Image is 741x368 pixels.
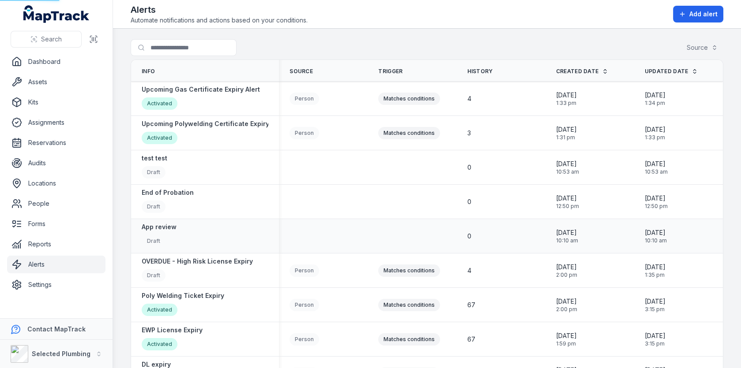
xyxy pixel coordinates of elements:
time: 18/08/2025, 1:33:40 pm [645,125,666,141]
time: 07/04/2025, 3:15:25 pm [645,331,666,347]
div: Activated [142,132,177,144]
strong: EWP License Expiry [142,326,203,335]
span: [DATE] [645,125,666,134]
span: [DATE] [645,91,666,100]
div: Person [290,127,319,139]
time: 31/07/2025, 12:50:00 pm [556,194,579,210]
strong: Upcoming Polywelding Certificate Expiry Alert [142,119,286,128]
a: Upcoming Polywelding Certificate Expiry AlertActivated [142,119,286,146]
div: Draft [142,201,166,213]
div: Person [290,299,319,311]
div: Activated [142,338,177,350]
h2: Alerts [131,4,308,16]
a: Updated Date [645,68,698,75]
div: Matches conditions [378,127,440,139]
span: [DATE] [556,263,577,271]
div: Matches conditions [378,299,440,311]
span: 0 [467,232,471,241]
time: 18/08/2025, 10:53:52 am [556,160,579,175]
div: Draft [142,166,166,178]
div: Matches conditions [378,264,440,277]
span: 10:10 am [556,237,578,244]
span: [DATE] [556,125,577,134]
span: 0 [467,163,471,172]
div: Draft [142,235,166,247]
span: 3:15 pm [645,306,666,313]
span: 1:35 pm [645,271,666,279]
time: 18/08/2025, 10:53:52 am [645,160,668,175]
div: Activated [142,97,177,110]
span: [DATE] [645,194,668,203]
div: Activated [142,304,177,316]
span: [DATE] [556,91,577,100]
span: 1:33 pm [556,100,577,107]
strong: Contact MapTrack [27,325,86,333]
a: Locations [7,175,105,192]
span: Search [41,35,62,44]
button: Search [11,31,82,48]
a: Upcoming Gas Certificate Expiry AlertActivated [142,85,260,112]
time: 18/08/2025, 1:31:57 pm [556,125,577,141]
span: 1:34 pm [645,100,666,107]
time: 26/02/2025, 2:00:09 pm [556,297,577,313]
div: Person [290,93,319,105]
span: Updated Date [645,68,688,75]
span: 10:53 am [645,168,668,175]
span: [DATE] [556,331,577,340]
span: 3 [467,129,471,138]
div: Draft [142,269,166,282]
a: Settings [7,276,105,294]
div: Person [290,264,319,277]
span: 67 [467,301,475,309]
span: 67 [467,335,475,344]
time: 18/08/2025, 1:34:18 pm [645,91,666,107]
span: 4 [467,94,471,103]
a: Alerts [7,256,105,273]
span: [DATE] [645,263,666,271]
a: Audits [7,154,105,172]
time: 07/04/2025, 3:15:08 pm [645,297,666,313]
span: 2:00 pm [556,271,577,279]
span: [DATE] [556,228,578,237]
strong: OVERDUE - High Risk License Expiry [142,257,253,266]
a: Reservations [7,134,105,152]
span: Source [290,68,313,75]
span: 10:10 am [645,237,667,244]
span: 0 [467,197,471,206]
strong: Poly Welding Ticket Expiry [142,291,224,300]
span: 4 [467,266,471,275]
span: [DATE] [645,160,668,168]
span: 1:33 pm [645,134,666,141]
span: Info [142,68,155,75]
span: History [467,68,493,75]
span: [DATE] [645,331,666,340]
strong: End of Probation [142,188,194,197]
time: 06/03/2025, 10:10:26 am [645,228,667,244]
a: OVERDUE - High Risk License ExpiryDraft [142,257,253,284]
a: Dashboard [7,53,105,71]
a: People [7,195,105,212]
span: Trigger [378,68,402,75]
span: Add alert [689,10,718,19]
span: 1:59 pm [556,340,577,347]
time: 18/08/2025, 1:33:45 pm [556,91,577,107]
span: [DATE] [645,228,667,237]
button: Source [681,39,723,56]
strong: Selected Plumbing [32,350,90,357]
a: Assignments [7,114,105,131]
span: [DATE] [556,160,579,168]
button: Add alert [673,6,723,22]
a: MapTrack [23,5,90,23]
a: App reviewDraft [142,223,177,249]
a: EWP License ExpiryActivated [142,326,203,353]
a: test testDraft [142,154,167,181]
time: 18/08/2025, 1:35:56 pm [645,263,666,279]
span: 3:15 pm [645,340,666,347]
a: Forms [7,215,105,233]
a: Poly Welding Ticket ExpiryActivated [142,291,224,318]
div: Person [290,333,319,346]
span: Automate notifications and actions based on your conditions. [131,16,308,25]
a: Created Date [556,68,609,75]
a: End of ProbationDraft [142,188,194,215]
span: [DATE] [556,297,577,306]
